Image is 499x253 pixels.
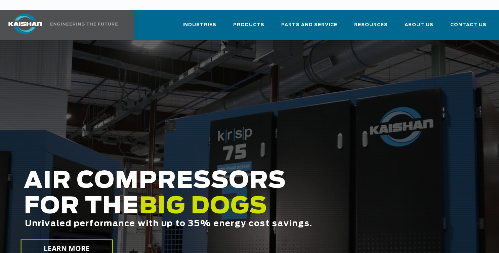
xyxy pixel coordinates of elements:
span: Parts and Service [281,21,337,29]
a: Products [233,16,264,39]
img: Engineering the future [50,23,118,26]
span: BIG DOGS [139,195,267,218]
a: Industries [182,16,216,39]
h2: AIR COMPRESSORS FOR THE [24,168,399,249]
a: Contact Us [450,16,487,39]
span: Resources [354,21,388,29]
span: Unrivaled performance with up to 35% energy cost savings. [25,220,313,228]
a: Resources [354,16,388,39]
span: Contact Us [450,21,487,29]
span: About Us [405,21,433,29]
span: Products [233,21,264,29]
a: About Us [405,16,433,39]
a: Parts and Service [281,16,337,39]
span: Industries [182,21,216,29]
